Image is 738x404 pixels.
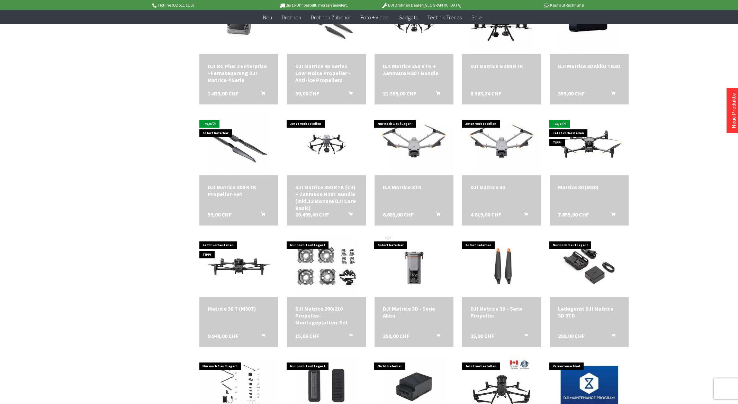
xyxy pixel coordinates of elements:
span: 8.983,24 CHF [470,90,501,97]
span: Gadgets [398,14,417,21]
button: In den Warenkorb [428,90,444,99]
span: 359,00 CHF [383,332,409,339]
button: In den Warenkorb [428,332,444,341]
a: Drohnen [277,10,306,25]
a: DJI Matrice 30 Akku TB30 359,00 CHF In den Warenkorb [558,63,620,70]
span: 359,00 CHF [558,90,585,97]
button: In den Warenkorb [603,332,620,341]
div: Matrice 30 (M30) [558,184,620,191]
span: 6.689,00 CHF [383,211,414,218]
a: DJI Matrice 3D 4.619,00 CHF In den Warenkorb [470,184,533,191]
a: DJI Matrice M300 RTK 8.983,24 CHF [470,63,533,70]
div: DJI Matrice 350 RTK + Zenmuse H30T Bundle [383,63,445,76]
button: In den Warenkorb [340,90,357,99]
span: Drohnen Zubehör [311,14,351,21]
img: DJI Matrice 3D - Serie Akku [383,235,445,297]
button: In den Warenkorb [515,332,532,341]
a: Gadgets [394,10,422,25]
span: 269,00 CHF [558,332,585,339]
img: DJI Matrice 350 RTK (C3) + Zenmuse H20T Bundle (inkl.12 Monate DJI Care Basic) [287,120,366,169]
span: 4.619,00 CHF [470,211,501,218]
img: DJI Matrice 200/210 Propeller-Montageplatten-Set [295,235,358,297]
p: Kauf auf Rechnung [475,1,583,9]
span: 9.949,00 CHF [208,332,238,339]
img: DJI Matrice 3D [462,116,541,173]
span: Neu [263,14,272,21]
a: DJI Matrice 3D - Serie Akku 359,00 CHF In den Warenkorb [383,305,445,319]
div: Matrice 30 T (M30T) [208,305,270,312]
button: In den Warenkorb [515,211,532,220]
span: Drohnen [282,14,301,21]
span: Technik-Trends [427,14,462,21]
div: DJI Matrice 3D - Serie Propeller [470,305,533,319]
a: Drohnen Zubehör [306,10,356,25]
div: DJI Matrice 30 Akku TB30 [558,63,620,70]
button: In den Warenkorb [603,90,620,99]
a: DJI RC Plus 2 Enterprise - Fernsteuerung DJI Matrice 4 Serie 1.439,00 CHF In den Warenkorb [208,63,270,83]
a: DJI Matrice 350 RTK (C3) + Zenmuse H20T Bundle (inkl.12 Monate DJI Care Basic) 20.499,00 CHF In d... [295,184,358,211]
div: DJI Matrice 300 RTK Propeller-Set [208,184,270,198]
div: Ladegerät DJI Matrice 3D 3TD [558,305,620,319]
p: DJI Drohnen Dealer [GEOGRAPHIC_DATA] [367,1,475,9]
button: In den Warenkorb [253,332,269,341]
button: In den Warenkorb [340,211,357,220]
span: 30,00 CHF [295,90,319,97]
div: DJI Matrice M300 RTK [470,63,533,70]
button: In den Warenkorb [603,211,620,220]
div: DJI Matrice 3D - Serie Akku [383,305,445,319]
span: 20.499,00 CHF [295,211,329,218]
a: DJI Matrice 350 RTK + Zenmuse H30T Bundle 21.399,00 CHF In den Warenkorb [383,63,445,76]
div: DJI RC Plus 2 Enterprise - Fernsteuerung DJI Matrice 4 Serie [208,63,270,83]
img: Ladegerät DJI Matrice 3D 3TD [550,236,629,295]
span: 1.439,00 CHF [208,90,238,97]
span: 25,90 CHF [470,332,494,339]
img: DJI Matrice 3D - Serie Propeller [462,237,541,294]
img: Matrice 30 T (M30T) [199,244,278,288]
button: In den Warenkorb [253,211,269,220]
a: DJI Matrice 3TD 6.689,00 CHF In den Warenkorb [383,184,445,191]
img: DJI Matrice 300 RTK Propeller-Set [208,113,270,175]
a: DJI Matrice 300 RTK Propeller-Set 59,00 CHF In den Warenkorb [208,184,270,198]
a: DJI Matrice 4D Series Low-Noise Propeller - Anti-lce Propellers 30,00 CHF In den Warenkorb [295,63,358,83]
div: DJI Matrice 350 RTK (C3) + Zenmuse H20T Bundle (inkl.12 Monate DJI Care Basic) [295,184,358,211]
a: Neue Produkte [730,93,737,128]
a: Foto + Video [356,10,394,25]
img: DJI Matrice 3TD [375,116,453,173]
a: DJI Matrice 3D - Serie Propeller 25,90 CHF In den Warenkorb [470,305,533,319]
a: Neu [258,10,277,25]
div: DJI Matrice 3D [470,184,533,191]
div: DJI Matrice 200/210 Propeller-Montageplatten-Set [295,305,358,326]
button: In den Warenkorb [340,332,357,341]
span: 21.399,00 CHF [383,90,416,97]
p: Hotline 032 511 11 03 [151,1,259,9]
div: DJI Matrice 4D Series Low-Noise Propeller - Anti-lce Propellers [295,63,358,83]
button: In den Warenkorb [253,90,269,99]
span: Sale [471,14,482,21]
span: 59,00 CHF [208,211,232,218]
button: In den Warenkorb [428,211,444,220]
a: Technik-Trends [422,10,467,25]
a: Sale [467,10,487,25]
span: Foto + Video [361,14,389,21]
img: Matrice 30 (M30) [550,122,629,166]
span: 7.655,00 CHF [558,211,589,218]
p: Bis 16 Uhr bestellt, morgen geliefert. [259,1,367,9]
a: DJI Matrice 200/210 Propeller-Montageplatten-Set 15,06 CHF In den Warenkorb [295,305,358,326]
a: Ladegerät DJI Matrice 3D 3TD 269,00 CHF In den Warenkorb [558,305,620,319]
a: Matrice 30 (M30) 7.655,00 CHF In den Warenkorb [558,184,620,191]
span: 15,06 CHF [295,332,319,339]
a: Matrice 30 T (M30T) 9.949,00 CHF In den Warenkorb [208,305,270,312]
div: DJI Matrice 3TD [383,184,445,191]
